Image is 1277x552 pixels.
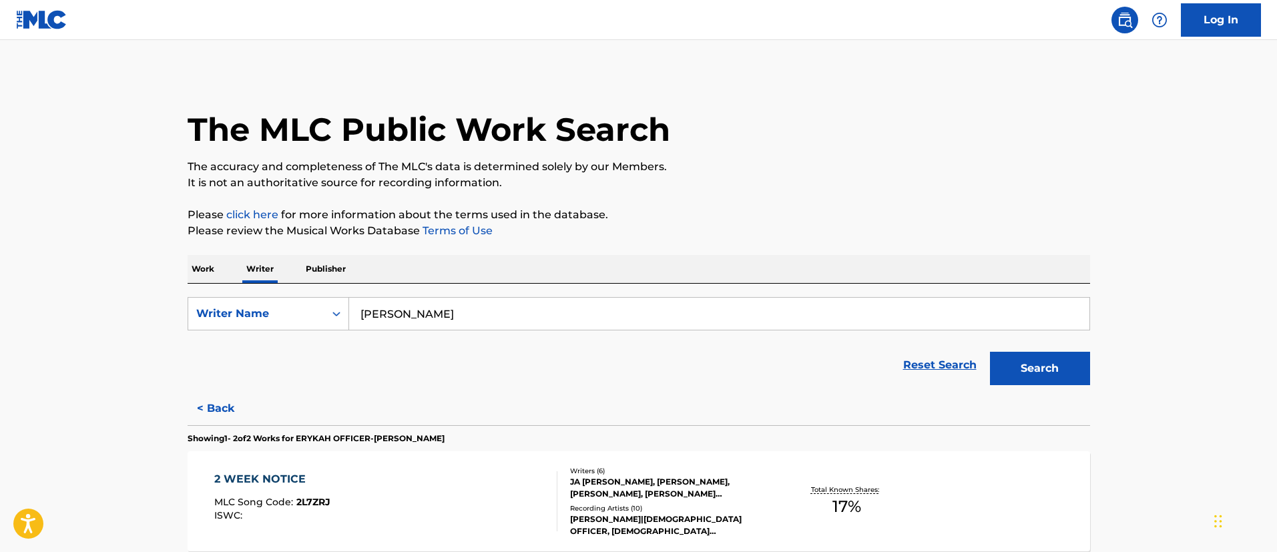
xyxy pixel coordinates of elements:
div: 2 WEEK NOTICE [214,471,330,487]
iframe: Chat Widget [1210,488,1277,552]
p: Please review the Musical Works Database [188,223,1090,239]
a: Public Search [1111,7,1138,33]
p: The accuracy and completeness of The MLC's data is determined solely by our Members. [188,159,1090,175]
div: Recording Artists ( 10 ) [570,503,772,513]
div: Drag [1214,501,1222,541]
p: Please for more information about the terms used in the database. [188,207,1090,223]
span: 2L7ZRJ [296,496,330,508]
div: Writers ( 6 ) [570,466,772,476]
a: Log In [1181,3,1261,37]
form: Search Form [188,297,1090,392]
button: < Back [188,392,268,425]
div: [PERSON_NAME]|[DEMOGRAPHIC_DATA] OFFICER, [DEMOGRAPHIC_DATA] OFFICER,JAHKOY, [DEMOGRAPHIC_DATA] O... [570,513,772,537]
button: Search [990,352,1090,385]
span: MLC Song Code : [214,496,296,508]
p: Showing 1 - 2 of 2 Works for ERYKAH OFFICER-[PERSON_NAME] [188,433,445,445]
h1: The MLC Public Work Search [188,109,670,150]
a: Reset Search [897,350,983,380]
span: ISWC : [214,509,246,521]
p: Work [188,255,218,283]
a: Terms of Use [420,224,493,237]
img: search [1117,12,1133,28]
img: help [1152,12,1168,28]
a: 2 WEEK NOTICEMLC Song Code:2L7ZRJISWC:Writers (6)JA [PERSON_NAME], [PERSON_NAME], [PERSON_NAME], ... [188,451,1090,551]
div: Writer Name [196,306,316,322]
span: 17 % [832,495,861,519]
p: It is not an authoritative source for recording information. [188,175,1090,191]
p: Total Known Shares: [811,485,882,495]
p: Publisher [302,255,350,283]
div: JA [PERSON_NAME], [PERSON_NAME], [PERSON_NAME], [PERSON_NAME][DEMOGRAPHIC_DATA] OFFICER-[PERSON_N... [570,476,772,500]
div: Help [1146,7,1173,33]
img: MLC Logo [16,10,67,29]
a: click here [226,208,278,221]
p: Writer [242,255,278,283]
